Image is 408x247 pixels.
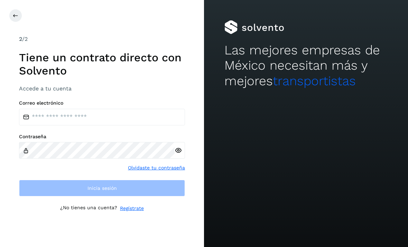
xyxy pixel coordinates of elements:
[60,205,117,212] p: ¿No tienes una cuenta?
[19,180,185,196] button: Inicia sesión
[19,134,185,140] label: Contraseña
[224,43,388,89] h2: Las mejores empresas de México necesitan más y mejores
[19,35,185,43] div: /2
[87,186,117,191] span: Inicia sesión
[128,164,185,171] a: Olvidaste tu contraseña
[19,100,185,106] label: Correo electrónico
[19,85,185,92] h3: Accede a tu cuenta
[19,36,22,42] span: 2
[19,51,185,78] h1: Tiene un contrato directo con Solvento
[120,205,144,212] a: Regístrate
[273,73,356,88] span: transportistas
